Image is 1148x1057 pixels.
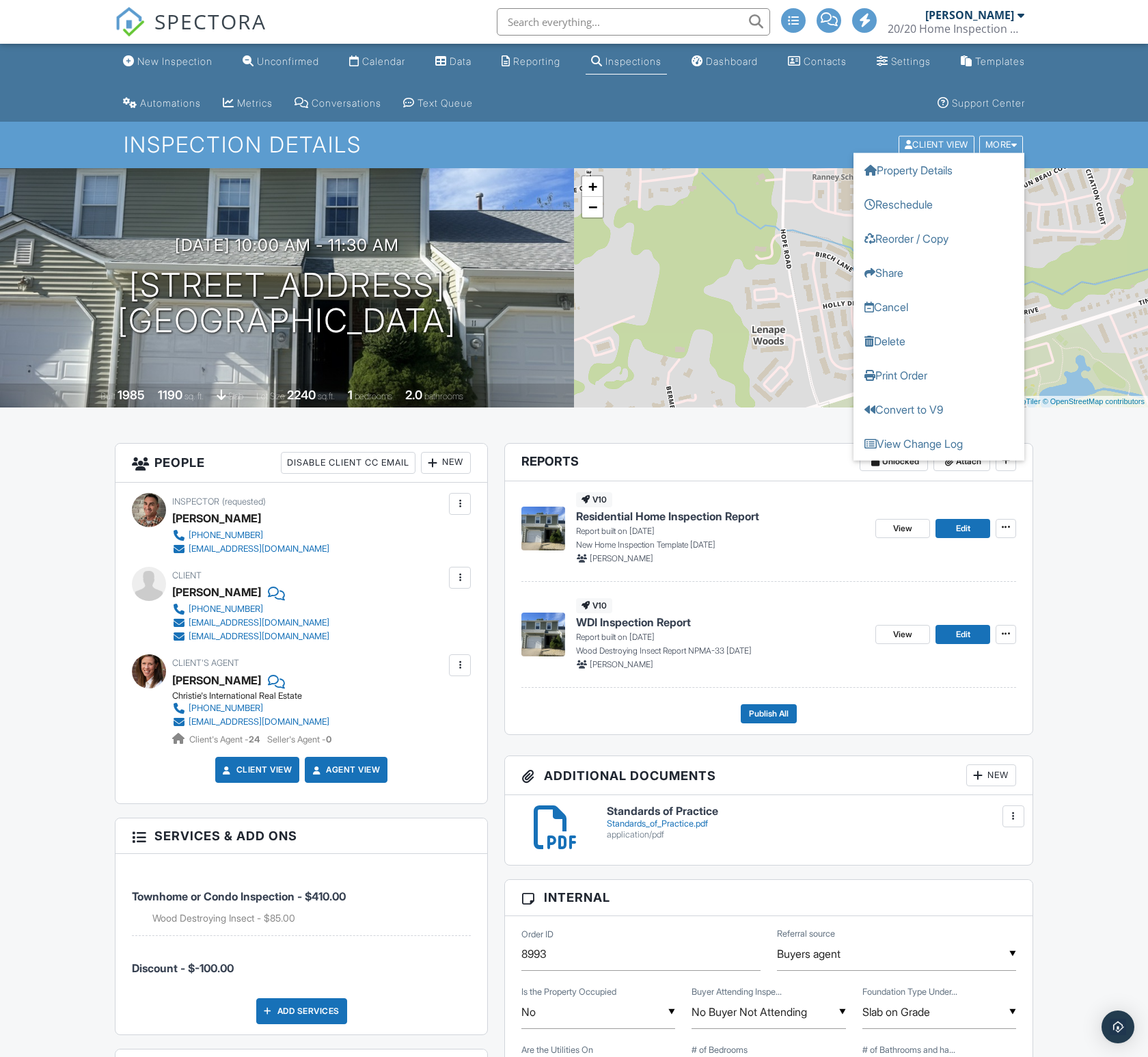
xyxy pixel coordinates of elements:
[326,734,331,745] strong: 0
[899,136,974,155] div: Client View
[505,756,1033,795] h3: Additional Documents
[118,91,206,116] a: Automations (Advanced)
[605,55,661,67] div: Inspections
[424,391,463,401] span: bathrooms
[513,55,560,67] div: Reporting
[853,290,1024,324] a: Cancel
[398,91,478,116] a: Text Queue
[158,388,182,402] div: 1190
[975,55,1025,67] div: Templates
[256,998,347,1024] div: Add Services
[172,528,329,542] a: [PHONE_NUMBER]
[853,392,1024,427] a: Convert to V9
[249,734,260,745] strong: 24
[521,986,616,998] label: Is the Property Occupied
[1043,397,1145,405] a: © OpenStreetMap contributors
[189,544,329,554] div: [EMAIL_ADDRESS][DOMAIN_NAME]
[521,1044,593,1056] label: Are the Utilities On
[853,187,1024,222] a: Reschedule
[172,670,261,691] a: [PERSON_NAME]
[862,1044,955,1056] label: # of Bathrooms and half Baths
[184,391,204,401] span: sq. ft.
[237,97,273,109] div: Metrics
[706,55,758,67] div: Dashboard
[582,197,603,217] a: Zoom out
[172,691,340,701] div: Christie's International Real Estate
[222,496,266,507] span: (requested)
[189,703,263,714] div: [PHONE_NUMBER]
[405,388,422,402] div: 2.0
[100,391,115,401] span: Built
[172,508,261,528] div: [PERSON_NAME]
[172,582,261,602] div: [PERSON_NAME]
[1102,1011,1134,1043] div: Open Intercom Messenger
[189,617,329,628] div: [EMAIL_ADDRESS][DOMAIN_NAME]
[607,805,1016,818] h6: Standards of Practice
[588,198,597,215] span: −
[607,818,1016,829] div: Standards_of_Practice.pdf
[132,936,471,987] li: Manual fee: Discount
[582,176,603,197] a: Zoom in
[521,928,553,941] label: Order ID
[172,701,329,715] a: [PHONE_NUMBER]
[124,133,1024,157] h1: Inspection Details
[418,97,473,109] div: Text Queue
[853,427,1024,461] a: View Change Log
[348,388,353,402] div: 1
[871,49,936,75] a: Settings
[172,630,329,643] a: [EMAIL_ADDRESS][DOMAIN_NAME]
[450,55,471,67] div: Data
[979,136,1024,155] div: More
[118,388,145,402] div: 1985
[281,452,415,474] div: Disable Client CC Email
[267,734,331,745] span: Seller's Agent -
[172,542,329,556] a: [EMAIL_ADDRESS][DOMAIN_NAME]
[140,97,201,109] div: Automations
[897,139,978,149] a: Client View
[318,391,335,401] span: sq.ft.
[287,388,316,402] div: 2240
[312,97,381,109] div: Conversations
[154,7,266,36] span: SPECTORA
[586,49,667,75] a: Inspections
[175,236,399,254] h3: [DATE] 10:00 am - 11:30 am
[891,55,931,67] div: Settings
[172,570,202,580] span: Client
[310,763,380,777] a: Agent View
[189,717,329,727] div: [EMAIL_ADDRESS][DOMAIN_NAME]
[777,928,835,940] label: Referral source
[692,986,782,998] label: Buyer Attending Inspection?
[607,829,1016,840] div: application/pdf
[607,805,1016,840] a: Standards of Practice Standards_of_Practice.pdf application/pdf
[496,49,566,75] a: Reporting
[189,631,329,642] div: [EMAIL_ADDRESS][DOMAIN_NAME]
[505,880,1033,915] h3: Internal
[172,616,329,630] a: [EMAIL_ADDRESS][DOMAIN_NAME]
[853,260,870,288] img: Marker
[132,889,346,903] span: Townhome or Condo Inspection - $410.00
[217,91,278,116] a: Metrics
[137,55,213,67] div: New Inspection
[862,986,957,998] label: Foundation Type Under Home?
[853,222,1024,256] a: Reorder / Copy
[853,358,1024,392] a: Print Order
[220,763,292,777] a: Client View
[257,55,319,67] div: Unconfirmed
[118,49,218,75] a: New Inspection
[152,911,471,925] li: Add on: Wood Destroying Insect
[172,496,219,507] span: Inspector
[172,715,329,729] a: [EMAIL_ADDRESS][DOMAIN_NAME]
[853,153,1024,187] a: Property Details
[115,444,487,483] h3: People
[966,764,1016,786] div: New
[189,734,262,745] span: Client's Agent -
[421,452,471,474] div: New
[237,49,325,75] a: Unconfirmed
[115,18,266,47] a: SPECTORA
[932,91,1030,116] a: Support Center
[132,864,471,936] li: Service: Townhome or Condo Inspection
[115,818,487,854] h3: Services & Add ons
[172,658,239,668] span: Client's Agent
[853,324,1024,358] a: Delete
[256,391,285,401] span: Lot Size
